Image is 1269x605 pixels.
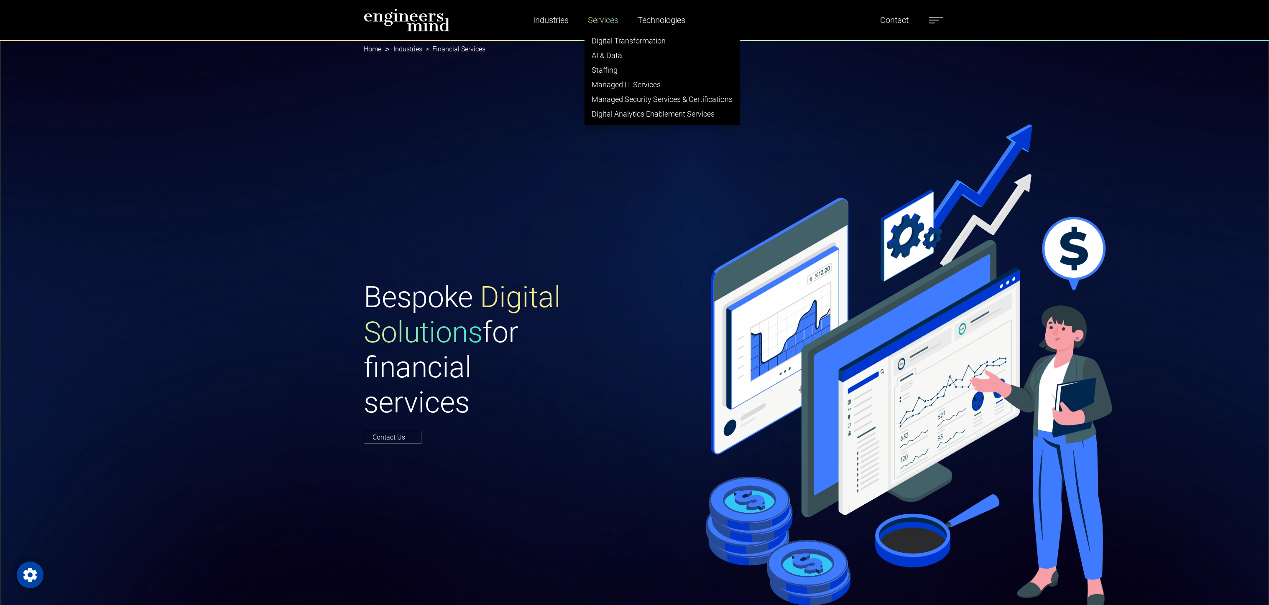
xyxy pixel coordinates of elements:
[634,10,689,30] a: Technologies
[422,44,485,54] li: Financial Services
[585,48,739,63] a: AI & Data
[364,280,561,349] span: Digital Solutions
[585,107,739,121] a: Digital Analytics Enablement Services
[585,30,740,125] ul: Industries
[364,8,450,32] img: logo
[393,45,422,53] a: Industries
[530,10,572,30] a: Industries
[364,431,421,444] a: Contact Us
[877,10,912,30] a: Contact
[585,77,739,92] a: Managed IT Services
[585,63,739,77] a: Staffing
[364,40,906,58] nav: breadcrumb
[585,33,739,48] a: Digital Transformation
[364,280,630,420] h1: Bespoke for financial services
[585,10,622,30] a: Services
[585,92,739,107] a: Managed Security Services & Certifications
[364,45,381,53] a: Home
